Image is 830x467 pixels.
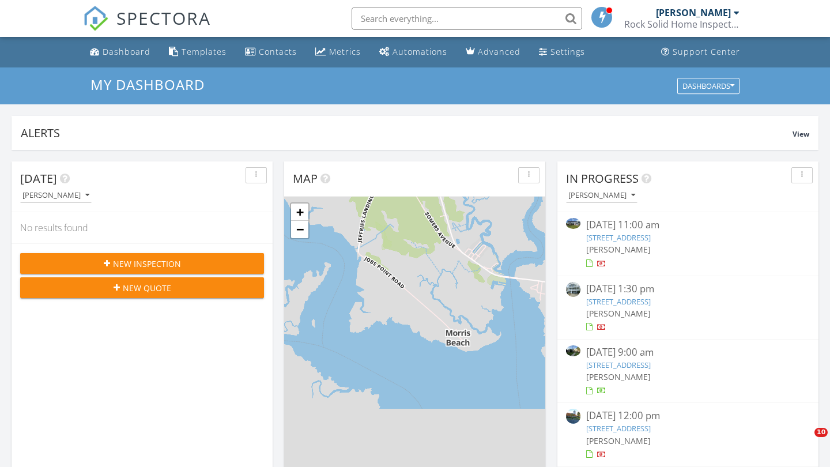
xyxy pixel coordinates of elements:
div: [DATE] 9:00 am [586,345,790,360]
a: Dashboard [85,42,155,63]
div: Automations [393,46,447,57]
a: [DATE] 1:30 pm [STREET_ADDRESS] [PERSON_NAME] [566,282,810,333]
img: 9541531%2Fcover_photos%2FaaMZXORffDUcryC7YrTw%2Fsmall.jpeg [566,345,580,356]
img: streetview [566,409,580,423]
span: Map [293,171,318,186]
a: SPECTORA [83,16,211,40]
span: [PERSON_NAME] [586,435,651,446]
div: Advanced [478,46,520,57]
a: [DATE] 9:00 am [STREET_ADDRESS] [PERSON_NAME] [566,345,810,397]
div: Dashboards [682,82,734,90]
div: Dashboard [103,46,150,57]
div: [DATE] 1:30 pm [586,282,790,296]
span: My Dashboard [90,75,205,94]
span: [PERSON_NAME] [586,371,651,382]
div: Metrics [329,46,361,57]
div: [PERSON_NAME] [22,191,89,199]
span: New Quote [123,282,171,294]
iframe: Intercom live chat [791,428,818,455]
a: [STREET_ADDRESS] [586,296,651,307]
button: [PERSON_NAME] [20,188,92,204]
a: Automations (Basic) [375,42,452,63]
div: Settings [550,46,585,57]
img: The Best Home Inspection Software - Spectora [83,6,108,31]
div: Contacts [259,46,297,57]
a: [DATE] 12:00 pm [STREET_ADDRESS] [PERSON_NAME] [566,409,810,460]
a: Settings [534,42,590,63]
button: New Quote [20,277,264,298]
div: [DATE] 12:00 pm [586,409,790,423]
span: In Progress [566,171,639,186]
span: 10 [814,428,828,437]
div: Alerts [21,125,793,141]
a: Contacts [240,42,301,63]
a: [STREET_ADDRESS] [586,232,651,243]
a: Zoom out [291,221,308,238]
input: Search everything... [352,7,582,30]
img: 9554347%2Fcover_photos%2FvPhyywn5WdCrUR7mecRw%2Fsmall.jpeg [566,218,580,229]
div: Support Center [673,46,740,57]
span: SPECTORA [116,6,211,30]
span: View [793,129,809,139]
span: New Inspection [113,258,181,270]
span: [PERSON_NAME] [586,308,651,319]
a: Metrics [311,42,365,63]
button: New Inspection [20,253,264,274]
button: Dashboards [677,78,740,94]
img: 9554343%2Fcover_photos%2FKB44EQYhAMj94pfah86g%2Fsmall.jpeg [566,282,580,297]
a: Support Center [657,42,745,63]
span: [DATE] [20,171,57,186]
a: Zoom in [291,204,308,221]
div: Rock Solid Home Inspections, LLC [624,18,740,30]
div: [DATE] 11:00 am [586,218,790,232]
div: [PERSON_NAME] [656,7,731,18]
div: [PERSON_NAME] [568,191,635,199]
div: Templates [182,46,227,57]
a: Templates [164,42,231,63]
a: [DATE] 11:00 am [STREET_ADDRESS] [PERSON_NAME] [566,218,810,269]
a: [STREET_ADDRESS] [586,360,651,370]
button: [PERSON_NAME] [566,188,637,204]
span: [PERSON_NAME] [586,244,651,255]
a: [STREET_ADDRESS] [586,423,651,434]
a: Advanced [461,42,525,63]
div: No results found [12,212,273,243]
